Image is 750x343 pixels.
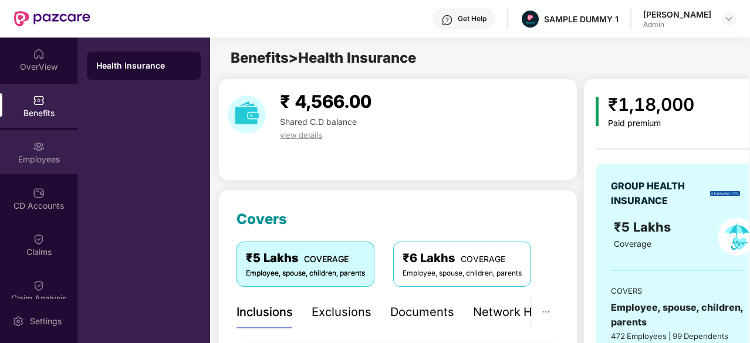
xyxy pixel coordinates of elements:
div: Employee, spouse, children, parents [611,300,744,330]
div: Paid premium [608,118,694,128]
span: Benefits > Health Insurance [231,49,416,66]
button: ellipsis [532,296,559,328]
img: svg+xml;base64,PHN2ZyBpZD0iSGVscC0zMngzMiIgeG1sbnM9Imh0dHA6Ly93d3cudzMub3JnLzIwMDAvc3ZnIiB3aWR0aD... [441,14,453,26]
img: insurerLogo [710,191,740,196]
div: Admin [643,20,711,29]
img: icon [596,97,599,126]
span: view details [280,130,322,140]
div: Employee, spouse, children, parents [246,268,365,279]
div: ₹1,18,000 [608,91,694,118]
img: svg+xml;base64,PHN2ZyBpZD0iRW1wbG95ZWVzIiB4bWxucz0iaHR0cDovL3d3dy53My5vcmcvMjAwMC9zdmciIHdpZHRoPS... [33,141,45,152]
span: Covers [237,210,287,227]
span: COVERAGE [304,254,349,264]
div: Documents [390,303,454,321]
img: svg+xml;base64,PHN2ZyBpZD0iRHJvcGRvd24tMzJ4MzIiIHhtbG5zPSJodHRwOi8vd3d3LnczLm9yZy8yMDAwL3N2ZyIgd2... [724,14,734,23]
div: SAMPLE DUMMY 1 [544,13,619,25]
span: ellipsis [542,308,550,316]
img: svg+xml;base64,PHN2ZyBpZD0iQ2xhaW0iIHhtbG5zPSJodHRwOi8vd3d3LnczLm9yZy8yMDAwL3N2ZyIgd2lkdGg9IjIwIi... [33,233,45,245]
div: GROUP HEALTH INSURANCE [611,179,706,208]
span: COVERAGE [461,254,505,264]
div: Inclusions [237,303,293,321]
img: svg+xml;base64,PHN2ZyBpZD0iQ2xhaW0iIHhtbG5zPSJodHRwOi8vd3d3LnczLm9yZy8yMDAwL3N2ZyIgd2lkdGg9IjIwIi... [33,280,45,291]
div: Settings [26,315,65,327]
div: Network Hospitals [473,303,576,321]
div: Health Insurance [96,60,191,72]
div: COVERS [611,285,744,297]
img: download [228,96,266,134]
span: Shared C.D balance [280,117,357,127]
span: ₹5 Lakhs [614,219,674,235]
img: Pazcare_Alternative_logo-01-01.png [522,11,539,28]
div: ₹5 Lakhs [246,249,365,267]
span: Coverage [614,239,651,249]
img: svg+xml;base64,PHN2ZyBpZD0iQmVuZWZpdHMiIHhtbG5zPSJodHRwOi8vd3d3LnczLm9yZy8yMDAwL3N2ZyIgd2lkdGg9Ij... [33,94,45,106]
div: Employee, spouse, children, parents [403,268,522,279]
div: [PERSON_NAME] [643,9,711,20]
div: Get Help [458,14,487,23]
div: ₹6 Lakhs [403,249,522,267]
div: 472 Employees | 99 Dependents [611,330,744,342]
img: New Pazcare Logo [14,11,90,26]
img: svg+xml;base64,PHN2ZyBpZD0iSG9tZSIgeG1sbnM9Imh0dHA6Ly93d3cudzMub3JnLzIwMDAvc3ZnIiB3aWR0aD0iMjAiIG... [33,48,45,60]
img: svg+xml;base64,PHN2ZyBpZD0iU2V0dGluZy0yMHgyMCIgeG1sbnM9Imh0dHA6Ly93d3cudzMub3JnLzIwMDAvc3ZnIiB3aW... [12,315,24,327]
img: svg+xml;base64,PHN2ZyBpZD0iQ0RfQWNjb3VudHMiIGRhdGEtbmFtZT0iQ0QgQWNjb3VudHMiIHhtbG5zPSJodHRwOi8vd3... [33,187,45,199]
span: ₹ 4,566.00 [280,91,371,112]
div: Exclusions [312,303,371,321]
